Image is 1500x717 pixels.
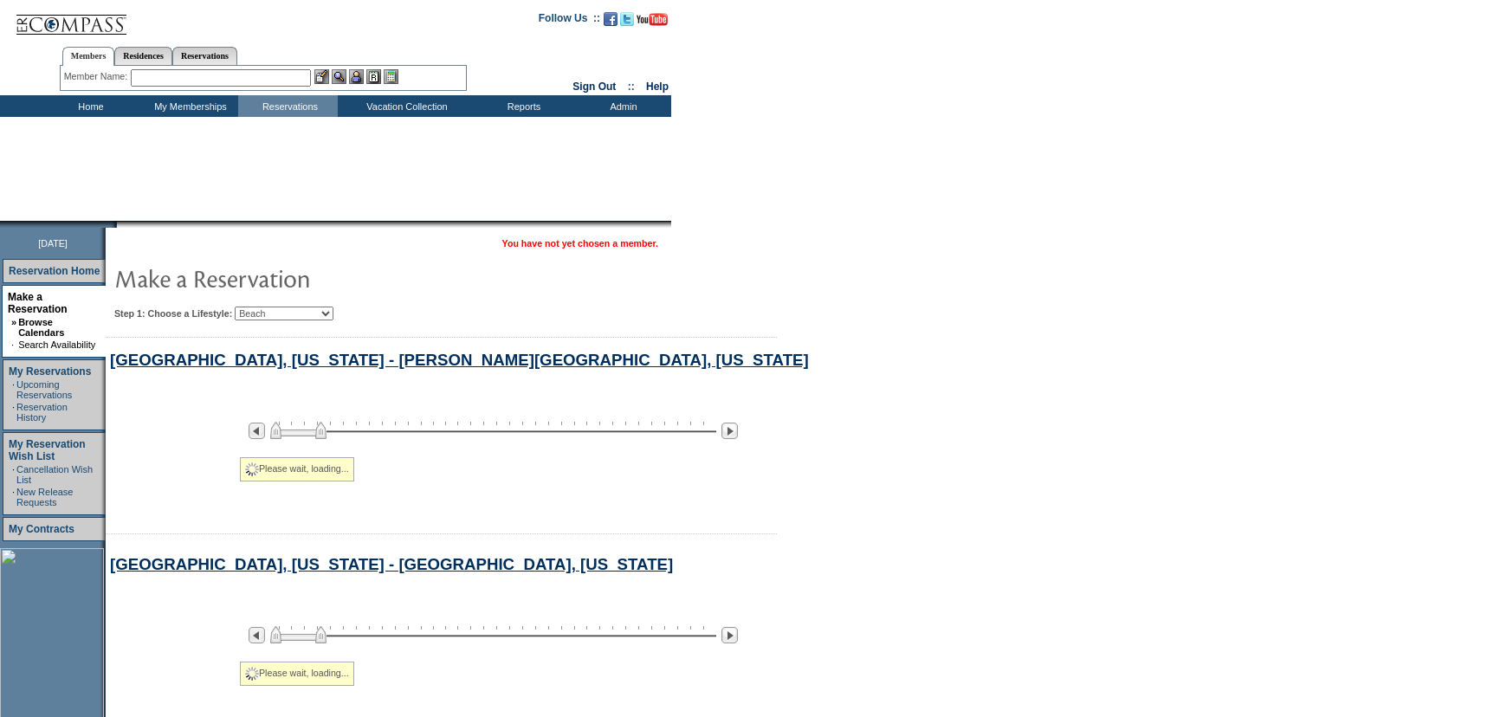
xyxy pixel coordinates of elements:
[39,95,139,117] td: Home
[637,13,668,26] img: Subscribe to our YouTube Channel
[139,95,238,117] td: My Memberships
[12,379,15,400] td: ·
[238,95,338,117] td: Reservations
[604,17,617,28] a: Become our fan on Facebook
[9,523,74,535] a: My Contracts
[366,69,381,84] img: Reservations
[604,12,617,26] img: Become our fan on Facebook
[572,95,671,117] td: Admin
[114,47,172,65] a: Residences
[114,261,461,295] img: pgTtlMakeReservation.gif
[249,627,265,643] img: Previous
[721,423,738,439] img: Next
[240,662,354,686] div: Please wait, loading...
[384,69,398,84] img: b_calculator.gif
[721,627,738,643] img: Next
[338,95,472,117] td: Vacation Collection
[332,69,346,84] img: View
[628,81,635,93] span: ::
[249,423,265,439] img: Previous
[64,69,131,84] div: Member Name:
[9,365,91,378] a: My Reservations
[637,17,668,28] a: Subscribe to our YouTube Channel
[18,317,64,338] a: Browse Calendars
[110,555,673,573] a: [GEOGRAPHIC_DATA], [US_STATE] - [GEOGRAPHIC_DATA], [US_STATE]
[62,47,115,66] a: Members
[38,238,68,249] span: [DATE]
[11,317,16,327] b: »
[12,402,15,423] td: ·
[114,308,232,319] b: Step 1: Choose a Lifestyle:
[18,339,95,350] a: Search Availability
[620,12,634,26] img: Follow us on Twitter
[9,438,86,462] a: My Reservation Wish List
[16,402,68,423] a: Reservation History
[245,667,259,681] img: spinner2.gif
[12,487,15,507] td: ·
[245,462,259,476] img: spinner2.gif
[349,69,364,84] img: Impersonate
[110,351,809,369] a: [GEOGRAPHIC_DATA], [US_STATE] - [PERSON_NAME][GEOGRAPHIC_DATA], [US_STATE]
[16,379,72,400] a: Upcoming Reservations
[9,265,100,277] a: Reservation Home
[117,221,119,228] img: blank.gif
[11,339,16,350] td: ·
[16,464,93,485] a: Cancellation Wish List
[572,81,616,93] a: Sign Out
[646,81,669,93] a: Help
[472,95,572,117] td: Reports
[539,10,600,31] td: Follow Us ::
[502,238,658,249] span: You have not yet chosen a member.
[8,291,68,315] a: Make a Reservation
[111,221,117,228] img: promoShadowLeftCorner.gif
[314,69,329,84] img: b_edit.gif
[16,487,73,507] a: New Release Requests
[620,17,634,28] a: Follow us on Twitter
[172,47,237,65] a: Reservations
[12,464,15,485] td: ·
[240,457,354,481] div: Please wait, loading...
